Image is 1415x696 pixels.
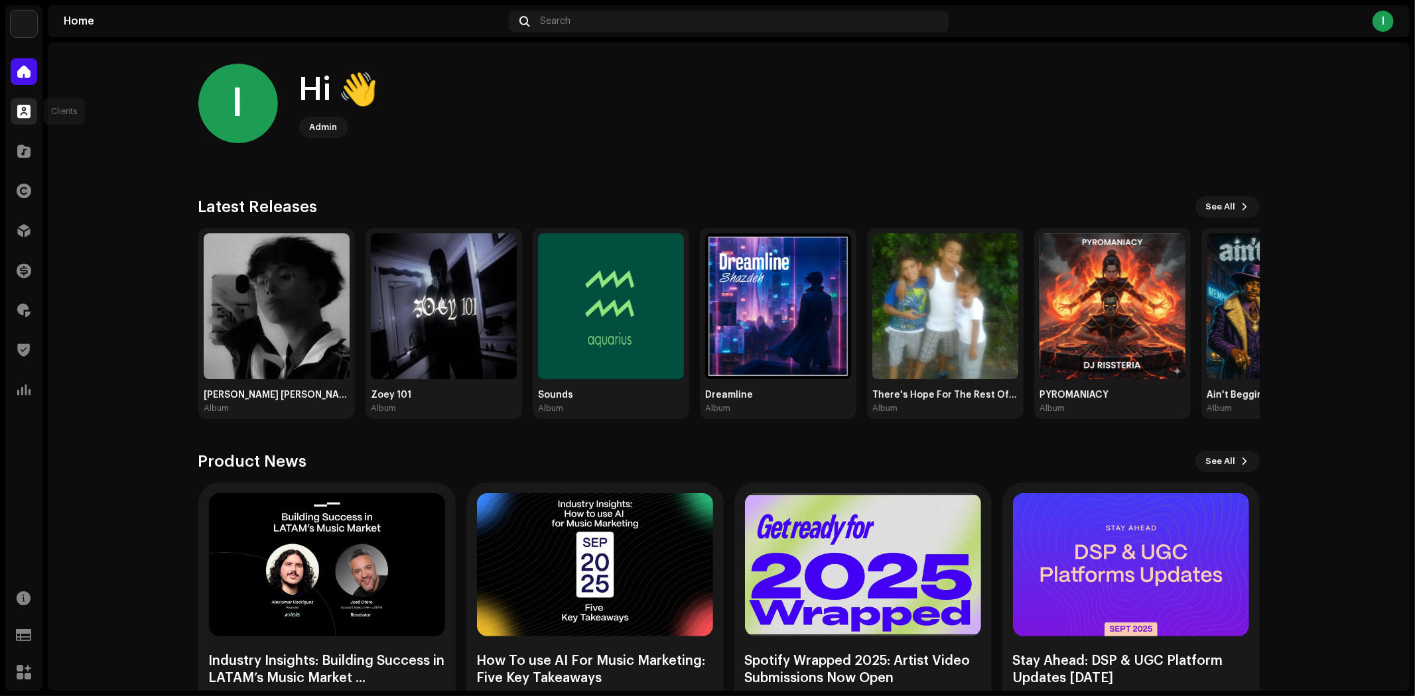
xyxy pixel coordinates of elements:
div: Stay Ahead: DSP & UGC Platform Updates [DATE] [1013,652,1249,687]
div: Spotify Wrapped 2025: Artist Video Submissions Now Open [745,652,981,687]
div: Dreamline [705,390,851,400]
div: Hi 👋 [299,69,379,111]
div: Ain't Beggin' 4 It [1207,390,1353,400]
div: Home [64,16,504,27]
div: Album [872,403,898,414]
img: 899a0255-22a1-4bfc-ba85-4917e5febef8 [705,233,851,379]
div: Album [1040,403,1065,414]
button: See All [1195,451,1260,472]
div: Album [204,403,229,414]
h3: Product News [198,451,307,472]
div: Album [538,403,563,414]
div: Admin [310,119,338,135]
div: Industry Insights: Building Success in LATAM’s Music Market ... [209,652,445,687]
div: Album [705,403,730,414]
button: See All [1195,196,1260,217]
img: 9c9f8689-0201-40ca-a433-ded4b49a1a74 [1040,233,1185,379]
div: Zoey 101 [371,390,517,400]
div: How To use AI For Music Marketing: Five Key Takeaways [477,652,713,687]
div: [PERSON_NAME] [PERSON_NAME] Kenal Ku [204,390,350,400]
div: Album [371,403,396,414]
span: See All [1206,448,1236,475]
span: Search [540,16,571,27]
img: e5f4fc10-21d1-4681-bf45-abcd0ca749e7 [204,233,350,379]
span: See All [1206,194,1236,220]
div: I [198,64,278,143]
img: afd5cbfa-dab2-418a-b3bb-650b285419db [11,11,37,37]
div: I [1373,11,1394,32]
div: PYROMANIACY [1040,390,1185,400]
div: There's Hope For The Rest Of Us [872,390,1018,400]
div: Album [1207,403,1232,414]
img: 5e92644e-549c-4a3a-83c7-5aee1b595866 [371,233,517,379]
img: 5a77b4f6-ca1c-4196-89d8-2b7831ee6a79 [1207,233,1353,379]
div: Sounds [538,390,684,400]
h3: Latest Releases [198,196,318,217]
img: 4bf58f96-97a6-42e9-b990-649e9899cd54 [538,233,684,379]
img: 970e3c9c-d20a-45a5-957c-60097de2afb0 [872,233,1018,379]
